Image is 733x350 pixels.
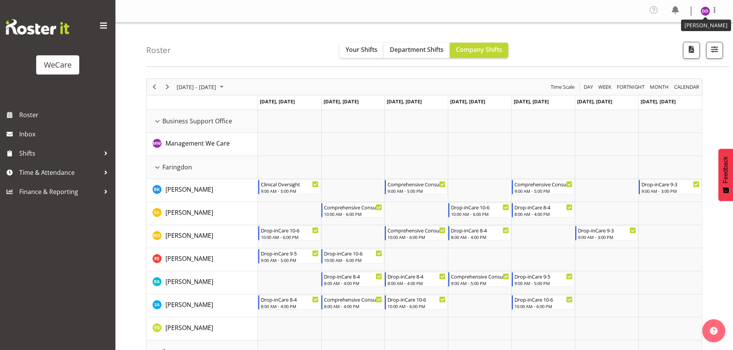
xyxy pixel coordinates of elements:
[385,295,447,310] div: Sarah Abbott"s event - Drop-inCare 10-6 Begin From Wednesday, September 10, 2025 at 10:00:00 AM G...
[19,148,100,159] span: Shifts
[261,303,319,309] div: 8:00 AM - 4:00 PM
[147,271,258,294] td: Rachna Anderson resource
[514,188,573,194] div: 9:00 AM - 5:00 PM
[597,82,613,92] button: Timeline Week
[165,208,213,217] span: [PERSON_NAME]
[147,294,258,317] td: Sarah Abbott resource
[161,79,174,95] div: Next
[165,254,213,263] span: [PERSON_NAME]
[165,323,213,332] a: [PERSON_NAME]
[19,128,112,140] span: Inbox
[387,226,446,234] div: Comprehensive Consult 10-6
[162,163,192,172] span: Faringdon
[321,203,384,217] div: Ena Advincula"s event - Comprehensive Consult 10-6 Begin From Tuesday, September 9, 2025 at 10:00...
[321,272,384,287] div: Rachna Anderson"s event - Drop-inCare 8-4 Begin From Tuesday, September 9, 2025 at 8:00:00 AM GMT...
[147,202,258,225] td: Ena Advincula resource
[451,272,509,280] div: Comprehensive Consult 9-5
[451,203,509,211] div: Drop-inCare 10-6
[260,98,295,105] span: [DATE], [DATE]
[384,43,450,58] button: Department Shifts
[324,203,382,211] div: Comprehensive Consult 10-6
[512,295,574,310] div: Sarah Abbott"s event - Drop-inCare 10-6 Begin From Friday, September 12, 2025 at 10:00:00 AM GMT+...
[722,156,729,183] span: Feedback
[512,203,574,217] div: Ena Advincula"s event - Drop-inCare 8-4 Begin From Friday, September 12, 2025 at 8:00:00 AM GMT+1...
[44,59,72,71] div: WeCare
[165,231,213,240] span: [PERSON_NAME]
[147,248,258,271] td: Rachel Els resource
[710,327,718,335] img: help-xxl-2.png
[165,231,213,240] a: [PERSON_NAME]
[578,234,636,240] div: 9:00 AM - 3:00 PM
[258,180,321,194] div: Brian Ko"s event - Clinical Oversight Begin From Monday, September 8, 2025 at 9:00:00 AM GMT+12:0...
[147,179,258,202] td: Brian Ko resource
[147,225,258,248] td: Natasha Ottley resource
[261,257,319,263] div: 9:00 AM - 5:00 PM
[147,133,258,156] td: Management We Care resource
[162,82,173,92] button: Next
[324,295,382,303] div: Comprehensive Consult 8-4
[514,303,573,309] div: 10:00 AM - 6:00 PM
[390,45,444,54] span: Department Shifts
[146,46,171,55] h4: Roster
[19,109,112,121] span: Roster
[448,226,511,241] div: Natasha Ottley"s event - Drop-inCare 8-4 Begin From Thursday, September 11, 2025 at 8:00:00 AM GM...
[339,43,384,58] button: Your Shifts
[387,180,446,188] div: Comprehensive Consult 9-5
[673,82,701,92] button: Month
[6,19,69,35] img: Rosterit website logo
[261,295,319,303] div: Drop-inCare 8-4
[387,98,422,105] span: [DATE], [DATE]
[19,186,100,197] span: Finance & Reporting
[261,234,319,240] div: 10:00 AM - 6:00 PM
[258,295,321,310] div: Sarah Abbott"s event - Drop-inCare 8-4 Begin From Monday, September 8, 2025 at 8:00:00 AM GMT+12:...
[450,43,508,58] button: Company Shifts
[451,226,509,234] div: Drop-inCare 8-4
[649,82,670,92] button: Timeline Month
[451,234,509,240] div: 8:00 AM - 4:00 PM
[324,303,382,309] div: 8:00 AM - 4:00 PM
[165,277,213,286] a: [PERSON_NAME]
[583,82,594,92] button: Timeline Day
[514,280,573,286] div: 9:00 AM - 5:00 PM
[387,295,446,303] div: Drop-inCare 10-6
[616,82,645,92] span: Fortnight
[147,110,258,133] td: Business Support Office resource
[514,211,573,217] div: 8:00 AM - 4:00 PM
[583,82,594,92] span: Day
[550,82,575,92] span: Time Scale
[514,272,573,280] div: Drop-inCare 9-5
[147,156,258,179] td: Faringdon resource
[578,226,636,234] div: Drop-inCare 9-3
[577,98,612,105] span: [DATE], [DATE]
[616,82,646,92] button: Fortnight
[706,42,723,59] button: Filter Shifts
[324,272,382,280] div: Drop-inCare 8-4
[387,188,446,194] div: 9:00 AM - 5:00 PM
[175,82,227,92] button: September 08 - 14, 2025
[448,203,511,217] div: Ena Advincula"s event - Drop-inCare 10-6 Begin From Thursday, September 11, 2025 at 10:00:00 AM G...
[387,234,446,240] div: 10:00 AM - 6:00 PM
[385,180,447,194] div: Brian Ko"s event - Comprehensive Consult 9-5 Begin From Wednesday, September 10, 2025 at 9:00:00 ...
[261,180,319,188] div: Clinical Oversight
[165,185,213,194] span: [PERSON_NAME]
[258,249,321,264] div: Rachel Els"s event - Drop-inCare 9-5 Begin From Monday, September 8, 2025 at 9:00:00 AM GMT+12:00...
[147,317,258,340] td: Yvonne Denny resource
[448,272,511,287] div: Rachna Anderson"s event - Comprehensive Consult 9-5 Begin From Thursday, September 11, 2025 at 9:...
[641,180,700,188] div: Drop-inCare 9-3
[387,303,446,309] div: 10:00 AM - 6:00 PM
[165,300,213,309] span: [PERSON_NAME]
[718,149,733,201] button: Feedback - Show survey
[321,295,384,310] div: Sarah Abbott"s event - Comprehensive Consult 8-4 Begin From Tuesday, September 9, 2025 at 8:00:00...
[701,7,710,16] img: demi-dumitrean10946.jpg
[639,180,701,194] div: Brian Ko"s event - Drop-inCare 9-3 Begin From Sunday, September 14, 2025 at 9:00:00 AM GMT+12:00 ...
[450,98,485,105] span: [DATE], [DATE]
[549,82,576,92] button: Time Scale
[261,226,319,234] div: Drop-inCare 10-6
[385,226,447,241] div: Natasha Ottley"s event - Comprehensive Consult 10-6 Begin From Wednesday, September 10, 2025 at 1...
[165,139,230,148] a: Management We Care
[324,280,382,286] div: 8:00 AM - 4:00 PM
[673,82,700,92] span: calendar
[165,208,213,217] a: [PERSON_NAME]
[321,249,384,264] div: Rachel Els"s event - Drop-inCare 10-6 Begin From Tuesday, September 9, 2025 at 10:00:00 AM GMT+12...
